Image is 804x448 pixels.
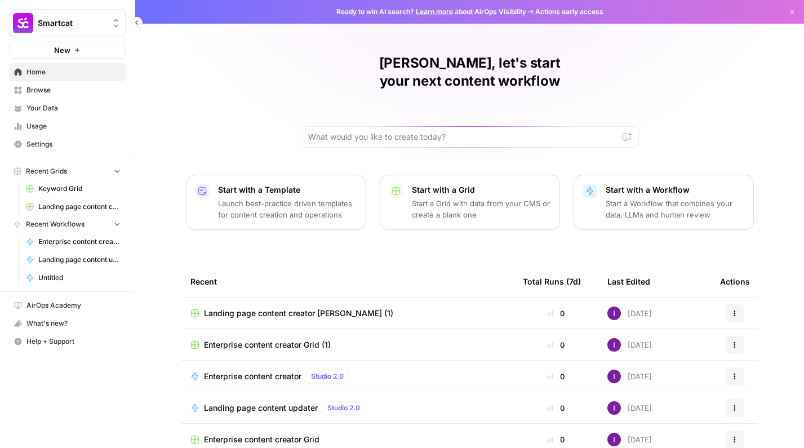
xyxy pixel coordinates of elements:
[336,7,526,17] span: Ready to win AI search? about AirOps Visibility
[218,198,357,220] p: Launch best-practice driven templates for content creation and operations
[38,202,121,212] span: Landing page content creator [PERSON_NAME] (1)
[204,339,331,351] span: Enterprise content creator Grid (1)
[21,198,126,216] a: Landing page content creator [PERSON_NAME] (1)
[190,339,505,351] a: Enterprise content creator Grid (1)
[523,308,589,319] div: 0
[606,184,744,196] p: Start with a Workflow
[26,166,67,176] span: Recent Grids
[523,266,581,297] div: Total Runs (7d)
[204,371,301,382] span: Enterprise content creator
[26,85,121,95] span: Browse
[607,307,652,320] div: [DATE]
[21,251,126,269] a: Landing page content updater
[607,401,621,415] img: rttthfqagq9o9phgx6vgk6kzmwrp
[574,175,754,230] button: Start with a WorkflowStart a Workflow that combines your data, LLMs and human review
[9,296,126,314] a: AirOps Academy
[190,434,505,445] a: Enterprise content creator Grid
[204,434,319,445] span: Enterprise content creator Grid
[190,308,505,319] a: Landing page content creator [PERSON_NAME] (1)
[26,103,121,113] span: Your Data
[412,184,550,196] p: Start with a Grid
[9,9,126,37] button: Workspace: Smartcat
[38,273,121,283] span: Untitled
[21,269,126,287] a: Untitled
[38,184,121,194] span: Keyword Grid
[523,339,589,351] div: 0
[9,99,126,117] a: Your Data
[54,45,70,56] span: New
[9,81,126,99] a: Browse
[10,315,125,332] div: What's new?
[606,198,744,220] p: Start a Workflow that combines your data, LLMs and human review
[523,434,589,445] div: 0
[21,180,126,198] a: Keyword Grid
[21,233,126,251] a: Enterprise content creator
[38,237,121,247] span: Enterprise content creator
[186,175,366,230] button: Start with a TemplateLaunch best-practice driven templates for content creation and operations
[607,370,652,383] div: [DATE]
[523,402,589,414] div: 0
[607,433,621,446] img: rttthfqagq9o9phgx6vgk6kzmwrp
[607,370,621,383] img: rttthfqagq9o9phgx6vgk6kzmwrp
[26,139,121,149] span: Settings
[38,255,121,265] span: Landing page content updater
[204,402,318,414] span: Landing page content updater
[190,266,505,297] div: Recent
[607,307,621,320] img: rttthfqagq9o9phgx6vgk6kzmwrp
[26,336,121,347] span: Help + Support
[9,63,126,81] a: Home
[301,54,639,90] h1: [PERSON_NAME], let's start your next content workflow
[607,338,621,352] img: rttthfqagq9o9phgx6vgk6kzmwrp
[9,135,126,153] a: Settings
[26,300,121,311] span: AirOps Academy
[9,332,126,351] button: Help + Support
[523,371,589,382] div: 0
[607,338,652,352] div: [DATE]
[204,308,393,319] span: Landing page content creator [PERSON_NAME] (1)
[9,163,126,180] button: Recent Grids
[607,401,652,415] div: [DATE]
[535,7,603,17] span: Actions early access
[311,371,344,382] span: Studio 2.0
[9,42,126,59] button: New
[416,7,453,16] a: Learn more
[26,121,121,131] span: Usage
[607,266,650,297] div: Last Edited
[9,216,126,233] button: Recent Workflows
[190,370,505,383] a: Enterprise content creatorStudio 2.0
[38,17,106,29] span: Smartcat
[26,219,85,229] span: Recent Workflows
[327,403,360,413] span: Studio 2.0
[190,401,505,415] a: Landing page content updaterStudio 2.0
[26,67,121,77] span: Home
[9,314,126,332] button: What's new?
[607,433,652,446] div: [DATE]
[720,266,750,297] div: Actions
[412,198,550,220] p: Start a Grid with data from your CMS or create a blank one
[13,13,33,33] img: Smartcat Logo
[308,131,618,143] input: What would you like to create today?
[9,117,126,135] a: Usage
[218,184,357,196] p: Start with a Template
[380,175,560,230] button: Start with a GridStart a Grid with data from your CMS or create a blank one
